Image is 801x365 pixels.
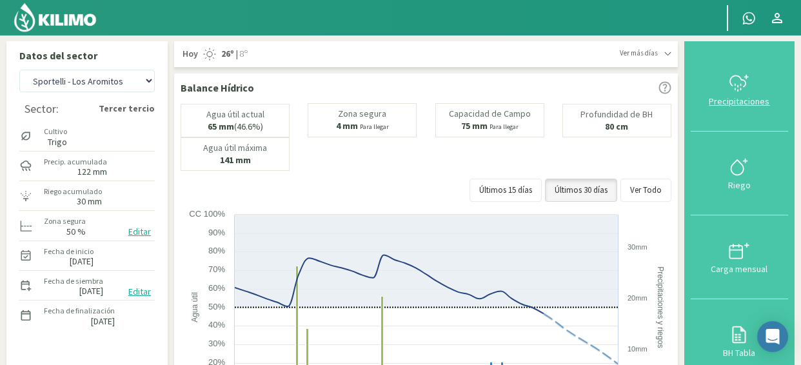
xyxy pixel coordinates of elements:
p: Zona segura [338,109,386,119]
label: [DATE] [79,287,103,295]
text: 40% [208,320,225,330]
p: Agua útil actual [206,110,264,119]
text: 90% [208,228,225,237]
p: Datos del sector [19,48,155,63]
b: 65 mm [208,121,234,132]
p: Capacidad de Campo [449,109,531,119]
span: 8º [238,48,248,61]
button: Últimos 30 días [545,179,617,202]
label: [DATE] [70,257,94,266]
b: 80 cm [605,121,628,132]
b: 4 mm [336,120,358,132]
label: Fecha de inicio [44,246,94,257]
b: 75 mm [461,120,488,132]
div: Precipitaciones [695,97,784,106]
button: Ver Todo [620,179,671,202]
label: 30 mm [77,197,102,206]
label: Riego acumulado [44,186,102,197]
text: Agua útil [190,292,199,322]
label: 122 mm [77,168,107,176]
small: Para llegar [360,123,389,131]
text: 70% [208,264,225,274]
span: Ver más días [620,48,658,59]
label: [DATE] [91,317,115,326]
text: CC 100% [189,209,225,219]
button: Carga mensual [691,215,788,299]
p: Balance Hídrico [181,80,254,95]
text: Precipitaciones y riegos [656,266,665,348]
label: Fecha de finalización [44,305,115,317]
label: Precip. acumulada [44,156,107,168]
button: Editar [124,284,155,299]
label: Zona segura [44,215,86,227]
span: | [236,48,238,61]
text: 60% [208,283,225,293]
div: Riego [695,181,784,190]
button: Precipitaciones [691,48,788,132]
small: Para llegar [489,123,519,131]
div: Carga mensual [695,264,784,273]
div: BH Tabla [695,348,784,357]
text: 20mm [628,294,648,302]
strong: Tercer tercio [99,102,155,115]
text: 50% [208,302,225,311]
p: Agua útil máxima [203,143,267,153]
p: (46.6%) [208,122,263,132]
label: 50 % [66,228,86,236]
label: Fecha de siembra [44,275,103,287]
label: Trigo [44,138,67,146]
text: 30% [208,339,225,348]
span: Hoy [181,48,198,61]
text: 30mm [628,243,648,251]
button: Riego [691,132,788,215]
text: 80% [208,246,225,255]
p: Profundidad de BH [580,110,653,119]
label: Cultivo [44,126,67,137]
b: 141 mm [220,154,251,166]
img: Kilimo [13,2,97,33]
div: Sector: [25,103,59,115]
div: Open Intercom Messenger [757,321,788,352]
strong: 26º [221,48,234,59]
button: Editar [124,224,155,239]
text: 10mm [628,345,648,353]
button: Últimos 15 días [470,179,542,202]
